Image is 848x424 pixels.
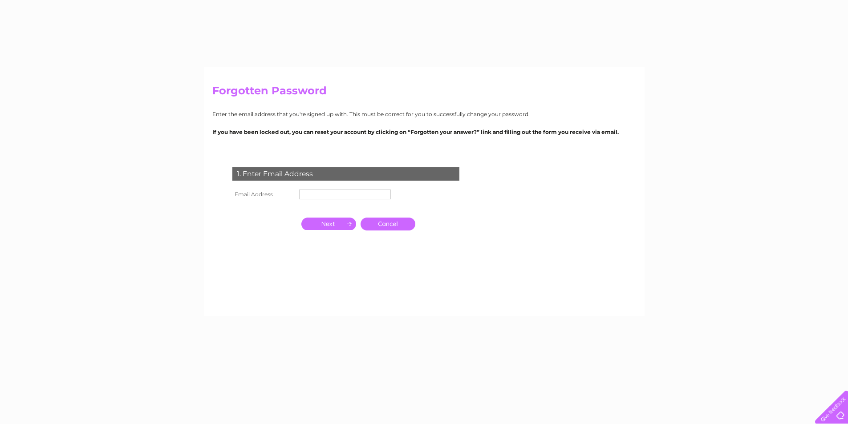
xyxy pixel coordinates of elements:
[361,218,415,230] a: Cancel
[212,85,636,101] h2: Forgotten Password
[230,187,297,202] th: Email Address
[212,128,636,136] p: If you have been locked out, you can reset your account by clicking on “Forgotten your answer?” l...
[212,110,636,118] p: Enter the email address that you're signed up with. This must be correct for you to successfully ...
[232,167,459,181] div: 1. Enter Email Address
